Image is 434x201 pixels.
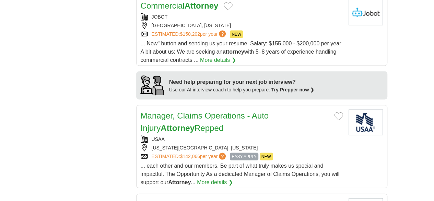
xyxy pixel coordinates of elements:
span: NEW [260,153,273,160]
strong: Attorney [185,1,219,10]
a: ESTIMATED:$150,202per year? [152,30,227,38]
img: USAA logo [349,109,383,135]
a: More details ❯ [197,178,233,186]
div: [US_STATE][GEOGRAPHIC_DATA], [US_STATE] [141,144,343,151]
span: $142,066 [180,153,200,159]
strong: Attorney [168,179,191,185]
div: Use our AI interview coach to help you prepare. [169,86,315,93]
a: CommercialAttorney [141,1,219,10]
button: Add to favorite jobs [224,2,233,10]
span: ... each other and our members. Be part of what truly makes us special and impactful. The Opportu... [141,163,340,185]
span: ? [219,153,226,159]
a: USAA [152,136,165,142]
a: Try Prepper now ❯ [271,87,315,92]
span: $150,202 [180,31,200,36]
a: ESTIMATED:$142,066per year? [152,153,227,160]
button: Add to favorite jobs [334,112,343,120]
strong: Attorney [161,123,195,132]
a: Manager, Claims Operations - Auto InjuryAttorneyRepped [141,111,269,132]
span: NEW [230,30,243,38]
a: More details ❯ [200,56,236,64]
strong: attorney [222,48,244,54]
span: ... Now" button and sending us your resume. Salary: $155,000 - $200,000 per year A bit about us: ... [141,40,341,63]
span: EASY APPLY [230,153,258,160]
a: JOBOT [152,14,168,19]
div: Need help preparing for your next job interview? [169,78,315,86]
div: [GEOGRAPHIC_DATA], [US_STATE] [141,22,343,29]
span: ? [219,30,226,37]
